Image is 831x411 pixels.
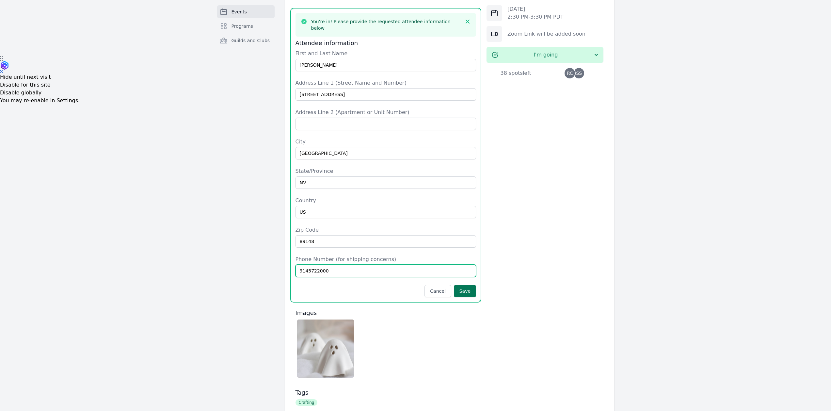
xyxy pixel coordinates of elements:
[232,8,247,15] span: Events
[454,285,476,297] button: Save
[498,51,593,59] span: I'm going
[507,5,564,13] p: [DATE]
[424,285,451,297] button: Cancel
[507,31,585,37] a: Zoom Link will be added soon
[296,399,318,406] span: Crafting
[507,13,564,21] p: 2:30 PM - 3:30 PM PDT
[296,255,476,263] label: Phone Number (for shipping concerns)
[217,34,275,47] a: Guilds and Clubs
[217,5,275,18] a: Events
[217,20,275,33] a: Programs
[296,197,476,205] label: Country
[217,5,275,58] nav: Sidebar
[296,138,476,146] label: City
[232,23,253,29] span: Programs
[296,226,476,234] label: Zip Code
[567,71,573,75] span: RC
[296,79,476,87] label: Address Line 1 (Street Name and Number)
[296,50,476,58] label: First and Last Name
[296,108,476,116] label: Address Line 2 (Apartment or Unit Number)
[296,39,476,47] h3: Attendee information
[296,389,476,397] h3: Tags
[232,37,270,44] span: Guilds and Clubs
[297,320,354,378] img: Screenshot%202025-08-18%20at%2011.44.36%E2%80%AFAM.png
[576,71,582,75] span: SS
[487,47,603,63] button: I'm going
[296,167,476,175] label: State/Province
[296,309,476,317] h3: Images
[487,69,545,77] div: 38 spots left
[311,18,461,31] h3: You're in! Please provide the requested attendee information below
